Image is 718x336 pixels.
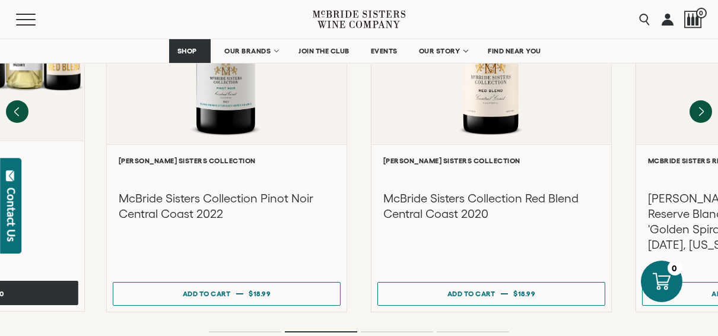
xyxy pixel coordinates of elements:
[249,290,271,297] span: $18.99
[183,285,231,302] div: Add to cart
[488,47,541,55] span: FIND NEAR YOU
[285,331,357,332] li: Page dot 2
[383,157,599,164] h6: [PERSON_NAME] Sisters Collection
[447,285,495,302] div: Add to cart
[361,331,433,332] li: Page dot 3
[419,47,460,55] span: OUR STORY
[411,39,475,63] a: OUR STORY
[119,157,335,164] h6: [PERSON_NAME] Sisters Collection
[5,188,17,242] div: Contact Us
[119,191,335,221] h3: McBride Sisters Collection Pinot Noir Central Coast 2022
[6,100,28,123] button: Previous
[371,47,398,55] span: EVENTS
[113,282,341,306] button: Add to cart $18.99
[690,100,712,123] button: Next
[298,47,350,55] span: JOIN THE CLUB
[668,261,682,275] div: 0
[177,47,197,55] span: SHOP
[480,39,549,63] a: FIND NEAR YOU
[217,39,285,63] a: OUR BRANDS
[169,39,211,63] a: SHOP
[209,331,281,332] li: Page dot 1
[363,39,405,63] a: EVENTS
[696,8,707,18] span: 0
[224,47,271,55] span: OUR BRANDS
[16,14,59,26] button: Mobile Menu Trigger
[383,191,599,221] h3: McBride Sisters Collection Red Blend Central Coast 2020
[377,282,605,306] button: Add to cart $18.99
[291,39,357,63] a: JOIN THE CLUB
[513,290,535,297] span: $18.99
[437,331,509,332] li: Page dot 4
